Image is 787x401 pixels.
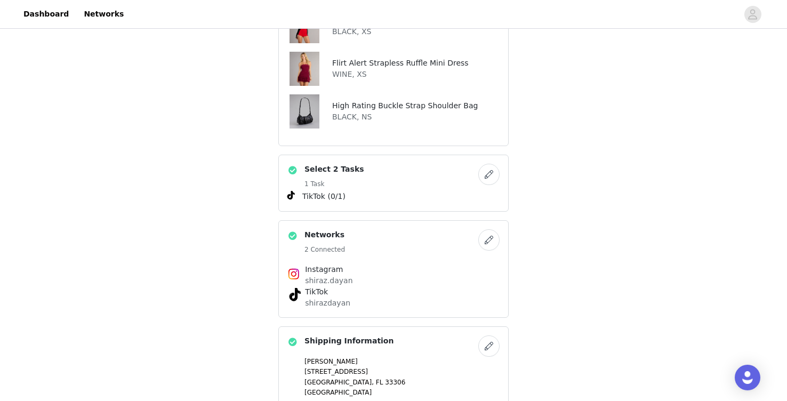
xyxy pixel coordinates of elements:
[278,220,509,318] div: Networks
[332,111,478,123] p: BLACK, NS
[304,179,364,189] h5: 1 Task
[304,164,364,175] h4: Select 2 Tasks
[332,100,478,111] h4: High Rating Buckle Strap Shoulder Bag
[304,388,500,397] p: [GEOGRAPHIC_DATA]
[376,379,383,386] span: FL
[304,357,500,366] p: [PERSON_NAME]
[332,26,448,37] p: BLACK, XS
[290,94,320,129] img: High Rating Buckle Strap Shoulder Bag
[748,6,758,23] div: avatar
[17,2,75,26] a: Dashboard
[290,52,320,86] img: Flirt Alert Strapless Ruffle Mini Dress
[77,2,130,26] a: Networks
[302,191,346,202] span: TikTok (0/1)
[305,298,482,309] p: shirazdayan
[304,367,500,376] p: [STREET_ADDRESS]
[332,69,469,80] p: WINE, XS
[305,286,482,298] h4: TikTok
[735,365,760,390] div: Open Intercom Messenger
[305,275,482,286] p: shiraz.dayan
[304,245,345,254] h5: 2 Connected
[304,229,345,240] h4: Networks
[278,155,509,212] div: Select 2 Tasks
[304,335,394,347] h4: Shipping Information
[305,264,482,275] h4: Instagram
[385,379,405,386] span: 33306
[287,268,300,280] img: Instagram Icon
[304,379,374,386] span: [GEOGRAPHIC_DATA],
[332,58,469,69] h4: Flirt Alert Strapless Ruffle Mini Dress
